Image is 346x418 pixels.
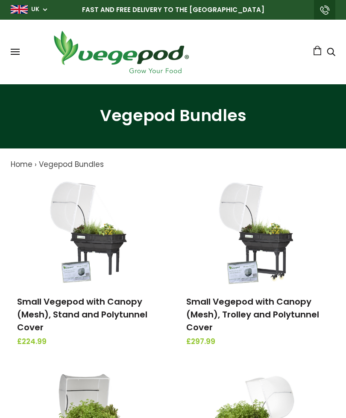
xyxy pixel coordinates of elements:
a: UK [31,5,39,14]
img: Vegepod [46,28,196,76]
img: gb_large.png [11,5,28,14]
img: Small Vegepod with Canopy (Mesh), Stand and Polytunnel Cover [44,179,133,286]
nav: breadcrumbs [11,159,335,170]
a: Search [327,48,335,57]
span: £224.99 [17,336,160,347]
a: Small Vegepod with Canopy (Mesh), Trolley and Polytunnel Cover [186,296,319,333]
a: Home [11,159,32,169]
span: £297.99 [186,336,329,347]
h1: Vegepod Bundles [11,106,335,125]
a: Small Vegepod with Canopy (Mesh), Stand and Polytunnel Cover [17,296,147,333]
span: › [35,159,37,169]
a: Vegepod Bundles [39,159,104,169]
img: Small Vegepod with Canopy (Mesh), Trolley and Polytunnel Cover [213,179,302,286]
